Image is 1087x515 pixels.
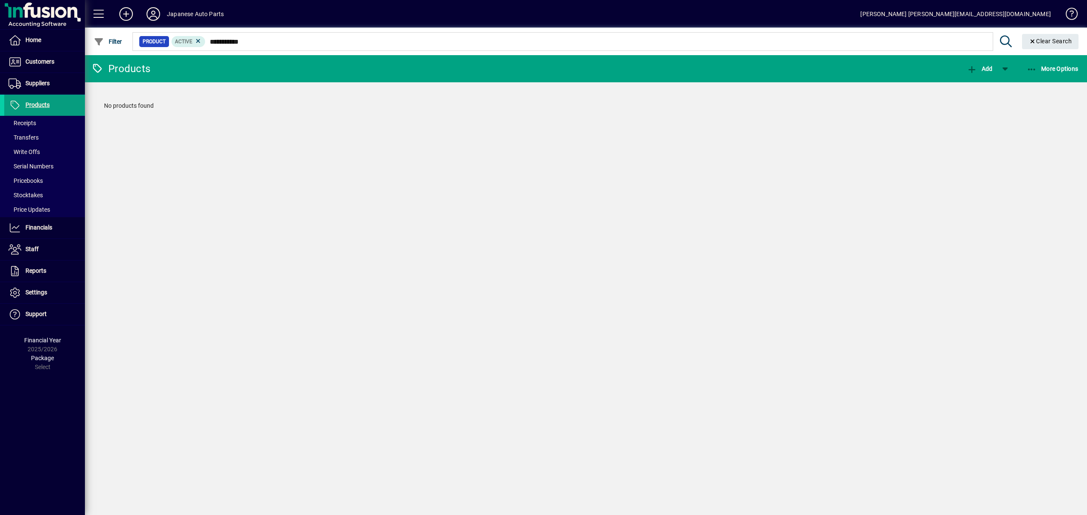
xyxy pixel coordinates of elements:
a: Home [4,30,85,51]
a: Write Offs [4,145,85,159]
a: Transfers [4,130,85,145]
a: Receipts [4,116,85,130]
span: Receipts [8,120,36,126]
span: Stocktakes [8,192,43,199]
a: Knowledge Base [1059,2,1076,29]
span: Write Offs [8,148,40,155]
button: Filter [92,34,124,49]
span: Products [25,101,50,108]
a: Financials [4,217,85,238]
a: Pricebooks [4,174,85,188]
a: Price Updates [4,202,85,217]
span: Product [143,37,166,46]
span: Financials [25,224,52,231]
mat-chip: Activation Status: Active [172,36,206,47]
span: Transfers [8,134,39,141]
a: Reports [4,260,85,282]
span: Price Updates [8,206,50,213]
button: Clear [1022,34,1079,49]
a: Support [4,304,85,325]
span: Add [967,65,992,72]
div: Japanese Auto Parts [167,7,224,21]
span: Reports [25,267,46,274]
span: Serial Numbers [8,163,54,170]
a: Serial Numbers [4,159,85,174]
span: Suppliers [25,80,50,87]
span: Clear Search [1029,38,1072,45]
a: Settings [4,282,85,303]
span: Customers [25,58,54,65]
span: Package [31,355,54,361]
a: Stocktakes [4,188,85,202]
span: More Options [1027,65,1079,72]
span: Settings [25,289,47,296]
button: Add [113,6,140,22]
span: Staff [25,246,39,252]
span: Pricebooks [8,177,43,184]
div: Products [91,62,150,76]
span: Active [175,39,192,45]
a: Customers [4,51,85,73]
div: [PERSON_NAME] [PERSON_NAME][EMAIL_ADDRESS][DOMAIN_NAME] [860,7,1051,21]
span: Filter [94,38,122,45]
button: Add [965,61,994,76]
span: Home [25,36,41,43]
div: No products found [96,93,1076,119]
button: Profile [140,6,167,22]
a: Suppliers [4,73,85,94]
button: More Options [1025,61,1081,76]
span: Financial Year [24,337,61,344]
a: Staff [4,239,85,260]
span: Support [25,311,47,317]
